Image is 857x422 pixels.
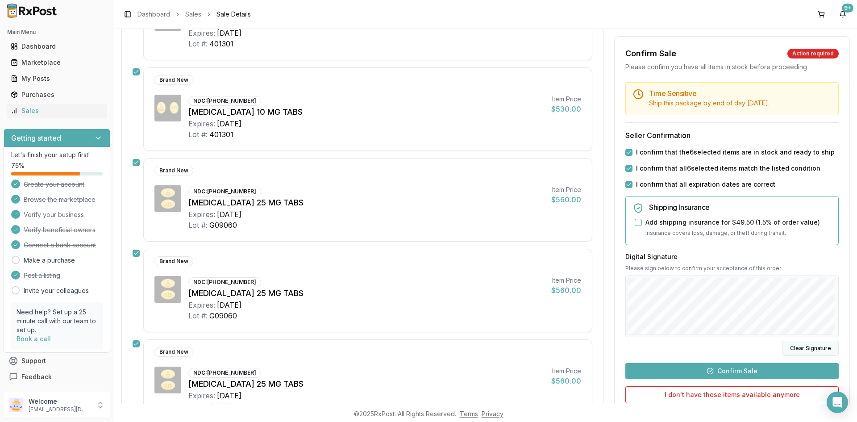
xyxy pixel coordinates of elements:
a: My Posts [7,71,107,87]
img: Jardiance 25 MG TABS [154,276,181,303]
img: RxPost Logo [4,4,61,18]
p: [EMAIL_ADDRESS][DOMAIN_NAME] [29,406,91,413]
div: Marketplace [11,58,103,67]
div: $560.00 [551,194,581,205]
label: I confirm that all expiration dates are correct [636,180,775,189]
div: Item Price [551,185,581,194]
button: Marketplace [4,55,110,70]
span: Sale Details [216,10,251,19]
span: Connect a bank account [24,241,96,250]
button: Dashboard [4,39,110,54]
label: Add shipping insurance for $49.50 ( 1.5 % of order value) [645,218,820,227]
span: Verify beneficial owners [24,226,96,234]
button: 9+ [836,7,850,21]
a: Terms [460,410,478,418]
div: Lot #: [188,401,208,412]
a: Sales [185,10,201,19]
div: Brand New [154,347,193,357]
div: Action required [787,49,839,58]
span: Create your account [24,180,84,189]
div: 401301 [209,129,233,140]
p: Need help? Set up a 25 minute call with our team to set up. [17,308,97,334]
div: 9+ [842,4,853,13]
button: Sales [4,104,110,118]
span: Browse the marketplace [24,195,96,204]
div: NDC: [PHONE_NUMBER] [188,368,261,378]
div: Lot #: [188,129,208,140]
button: Purchases [4,88,110,102]
div: G09060 [209,401,237,412]
span: Verify your business [24,210,84,219]
div: Item Price [551,276,581,285]
button: Feedback [4,369,110,385]
a: Privacy [482,410,503,418]
div: Purchases [11,90,103,99]
h5: Time Sensitive [649,90,831,97]
div: Brand New [154,256,193,266]
div: Brand New [154,75,193,85]
img: Jardiance 25 MG TABS [154,367,181,393]
div: $560.00 [551,285,581,296]
div: Lot #: [188,310,208,321]
a: Book a call [17,335,51,343]
label: I confirm that the 6 selected items are in stock and ready to ship [636,148,835,157]
img: Jardiance 25 MG TABS [154,185,181,212]
div: [DATE] [217,300,241,310]
button: I don't have these items available anymore [625,386,839,403]
nav: breadcrumb [137,10,251,19]
div: Expires: [188,118,215,129]
div: [MEDICAL_DATA] 25 MG TABS [188,378,544,390]
a: Dashboard [137,10,170,19]
div: G09060 [209,310,237,321]
a: Make a purchase [24,256,75,265]
div: Sales [11,106,103,115]
h3: Digital Signature [625,252,839,261]
div: [MEDICAL_DATA] 10 MG TABS [188,106,544,118]
div: 401301 [209,38,233,49]
div: G09060 [209,220,237,230]
span: Post a listing [24,271,60,280]
div: Dashboard [11,42,103,51]
div: Lot #: [188,38,208,49]
img: User avatar [9,398,23,412]
h2: Main Menu [7,29,107,36]
div: [DATE] [217,28,241,38]
div: Lot #: [188,220,208,230]
button: My Posts [4,71,110,86]
p: Welcome [29,397,91,406]
div: $560.00 [551,376,581,386]
label: I confirm that all 6 selected items match the listed condition [636,164,820,173]
h5: Shipping Insurance [649,204,831,211]
a: Purchases [7,87,107,103]
div: Brand New [154,166,193,175]
a: Dashboard [7,38,107,54]
a: Invite your colleagues [24,286,89,295]
span: 75 % [11,161,25,170]
h3: Getting started [11,133,61,143]
button: Confirm Sale [625,363,839,379]
div: $530.00 [551,104,581,114]
a: Sales [7,103,107,119]
div: Expires: [188,300,215,310]
div: Item Price [551,367,581,376]
p: Let's finish your setup first! [11,150,103,159]
div: NDC: [PHONE_NUMBER] [188,96,261,106]
button: Clear Signature [782,341,839,356]
div: Open Intercom Messenger [827,392,848,413]
div: Confirm Sale [625,47,676,60]
span: Feedback [21,372,52,381]
div: NDC: [PHONE_NUMBER] [188,187,261,196]
span: Ship this package by end of day [DATE] . [649,99,770,107]
div: [DATE] [217,209,241,220]
div: [DATE] [217,390,241,401]
h3: Seller Confirmation [625,130,839,141]
div: Expires: [188,209,215,220]
p: Please sign below to confirm your acceptance of this order [625,265,839,272]
img: Jardiance 10 MG TABS [154,95,181,121]
a: Marketplace [7,54,107,71]
div: My Posts [11,74,103,83]
div: Expires: [188,390,215,401]
p: Insurance covers loss, damage, or theft during transit. [645,229,831,238]
div: Expires: [188,28,215,38]
div: [MEDICAL_DATA] 25 MG TABS [188,196,544,209]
